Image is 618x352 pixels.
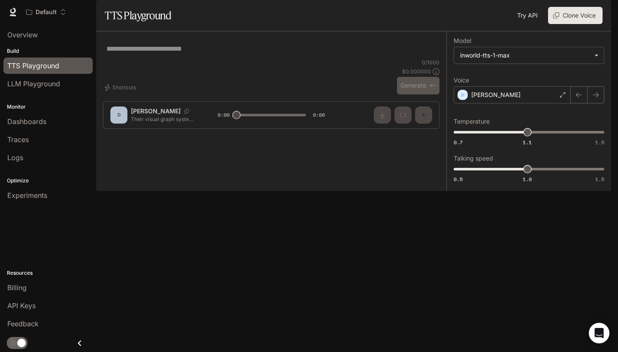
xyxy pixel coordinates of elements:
span: 1.0 [523,176,532,183]
p: Default [36,9,57,16]
p: [PERSON_NAME] [471,91,521,99]
p: 0 / 1000 [422,59,439,66]
button: Shortcuts [103,81,139,94]
span: 0.5 [454,176,463,183]
p: $ 0.000000 [402,68,431,75]
p: Voice [454,77,469,83]
span: 1.1 [523,139,532,146]
span: 1.5 [595,139,604,146]
button: Clone Voice [548,7,603,24]
h1: TTS Playground [105,7,171,24]
span: 0.7 [454,139,463,146]
span: 1.5 [595,176,604,183]
div: Open Intercom Messenger [589,323,609,343]
button: Open workspace menu [22,3,70,21]
div: inworld-tts-1-max [454,47,604,64]
p: Model [454,38,471,44]
a: Try API [514,7,541,24]
div: inworld-tts-1-max [460,51,590,60]
p: Talking speed [454,155,493,161]
p: Temperature [454,118,490,124]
